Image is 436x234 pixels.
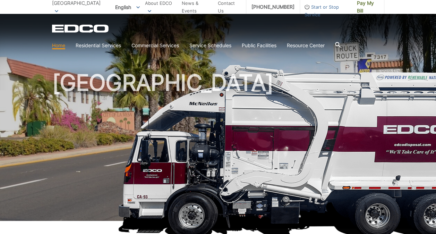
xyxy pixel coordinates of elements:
a: Residential Services [76,42,121,49]
a: EDCD logo. Return to the homepage. [52,24,110,33]
a: Resource Center [287,42,325,49]
a: Service Schedules [189,42,231,49]
a: Public Facilities [242,42,276,49]
h1: [GEOGRAPHIC_DATA] [52,72,384,224]
a: Home [52,42,65,49]
span: English [110,1,145,13]
a: Commercial Services [131,42,179,49]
